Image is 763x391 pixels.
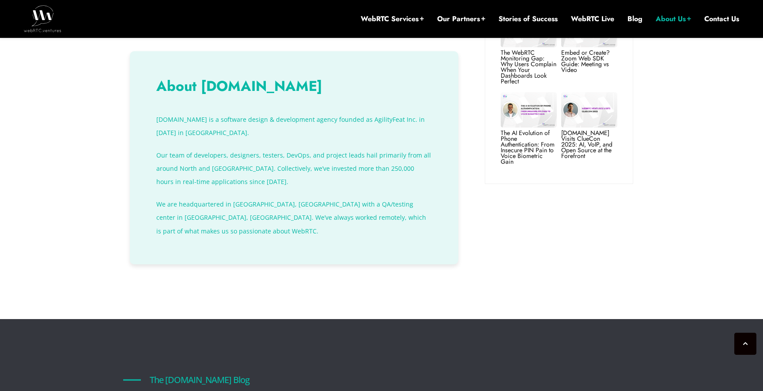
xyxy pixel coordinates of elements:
a: [DOMAIN_NAME] Visits ClueCon 2025: AI, VoIP, and Open Source at the Forefront [561,128,612,160]
h3: About [DOMAIN_NAME] [156,78,432,95]
a: About Us [656,14,691,24]
p: [DOMAIN_NAME] is a software design & development agency founded as AgilityFeat Inc. in [DATE] in ... [156,113,432,139]
a: WebRTC Services [361,14,424,24]
a: Stories of Success [499,14,558,24]
h6: The [DOMAIN_NAME] Blog [123,376,276,384]
a: Embed or Create? Zoom Web SDK Guide: Meeting vs Video [561,48,610,74]
img: image [501,92,557,127]
a: The WebRTC Monitoring Gap: Why Users Complain When Your Dashboards Look Perfect [501,48,556,86]
a: Blog [627,14,642,24]
p: We are headquartered in [GEOGRAPHIC_DATA], [GEOGRAPHIC_DATA] with a QA/testing center in [GEOGRAP... [156,198,432,237]
a: WebRTC Live [571,14,614,24]
a: Our Partners [437,14,485,24]
a: Contact Us [704,14,739,24]
a: The AI Evolution of Phone Authentication: From Insecure PIN Pain to Voice Biometric Gain [501,128,555,166]
img: image [561,92,617,127]
img: WebRTC.ventures [24,5,61,32]
p: Our team of developers, designers, testers, DevOps, and project leads hail primarily from all aro... [156,149,432,188]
